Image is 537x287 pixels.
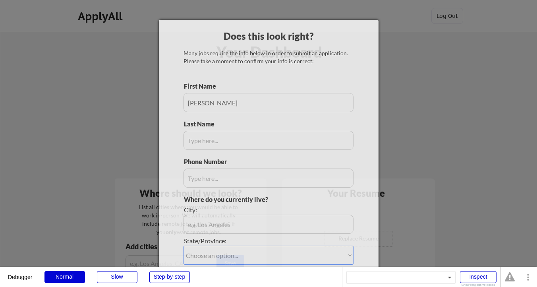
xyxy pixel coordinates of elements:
[184,206,309,214] div: City:
[8,267,33,280] div: Debugger
[97,271,137,283] div: Slow
[184,131,353,150] input: Type here...
[184,215,353,234] input: e.g. Los Angeles
[184,93,353,112] input: Type here...
[184,120,222,128] div: Last Name
[159,29,379,43] div: Does this look right?
[184,237,309,245] div: State/Province:
[460,271,496,283] div: Inspect
[184,49,353,65] div: Many jobs require the info below in order to submit an application. Please take a moment to confi...
[184,195,309,204] div: Where do you currently live?
[460,283,496,287] div: Show responsive boxes
[44,271,85,283] div: Normal
[184,82,222,91] div: First Name
[149,271,190,283] div: Step-by-step
[184,169,353,188] input: Type here...
[184,157,232,166] div: Phone Number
